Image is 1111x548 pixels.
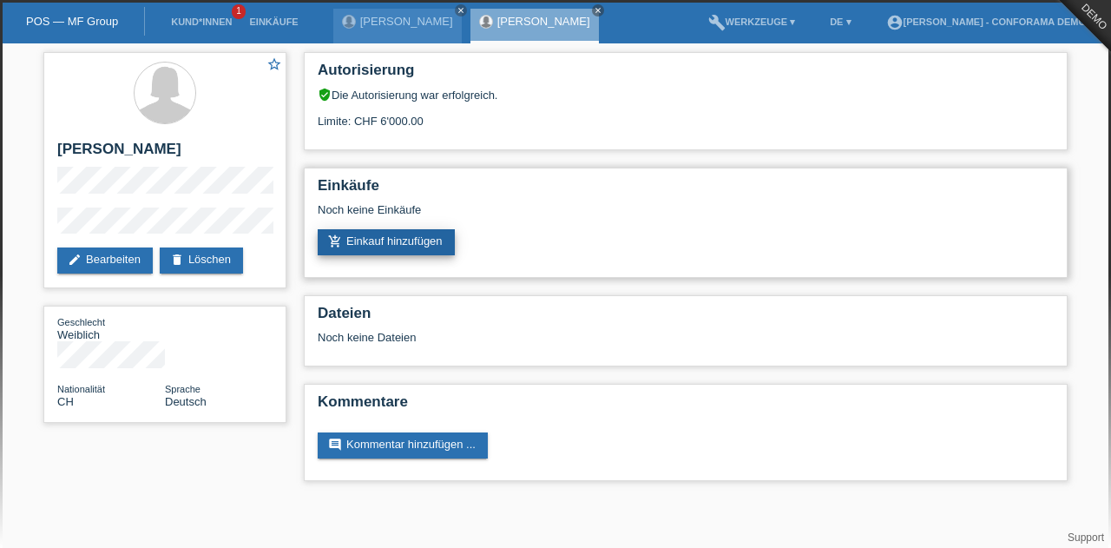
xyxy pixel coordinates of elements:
[240,17,306,27] a: Einkäufe
[26,15,118,28] a: POS — MF Group
[57,315,165,341] div: Weiblich
[318,305,1054,331] h2: Dateien
[328,234,342,248] i: add_shopping_cart
[160,248,243,274] a: deleteLöschen
[497,15,590,28] a: [PERSON_NAME]
[170,253,184,267] i: delete
[360,15,453,28] a: [PERSON_NAME]
[162,17,240,27] a: Kund*innen
[165,395,207,408] span: Deutsch
[232,4,246,19] span: 1
[700,17,805,27] a: buildWerkzeuge ▾
[318,229,455,255] a: add_shopping_cartEinkauf hinzufügen
[318,177,1054,203] h2: Einkäufe
[165,384,201,394] span: Sprache
[457,6,465,15] i: close
[318,88,332,102] i: verified_user
[878,17,1102,27] a: account_circle[PERSON_NAME] - Conforama Demo ▾
[318,62,1054,88] h2: Autorisierung
[318,393,1054,419] h2: Kommentare
[318,203,1054,229] div: Noch keine Einkäufe
[57,248,153,274] a: editBearbeiten
[318,331,848,344] div: Noch keine Dateien
[57,317,105,327] span: Geschlecht
[708,14,726,31] i: build
[318,88,1054,102] div: Die Autorisierung war erfolgreich.
[266,56,282,75] a: star_border
[592,4,604,17] a: close
[1068,531,1104,544] a: Support
[318,432,488,459] a: commentKommentar hinzufügen ...
[57,141,273,167] h2: [PERSON_NAME]
[594,6,602,15] i: close
[455,4,467,17] a: close
[821,17,859,27] a: DE ▾
[57,395,74,408] span: Schweiz
[68,253,82,267] i: edit
[886,14,904,31] i: account_circle
[57,384,105,394] span: Nationalität
[328,438,342,452] i: comment
[266,56,282,72] i: star_border
[318,102,1054,128] div: Limite: CHF 6'000.00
